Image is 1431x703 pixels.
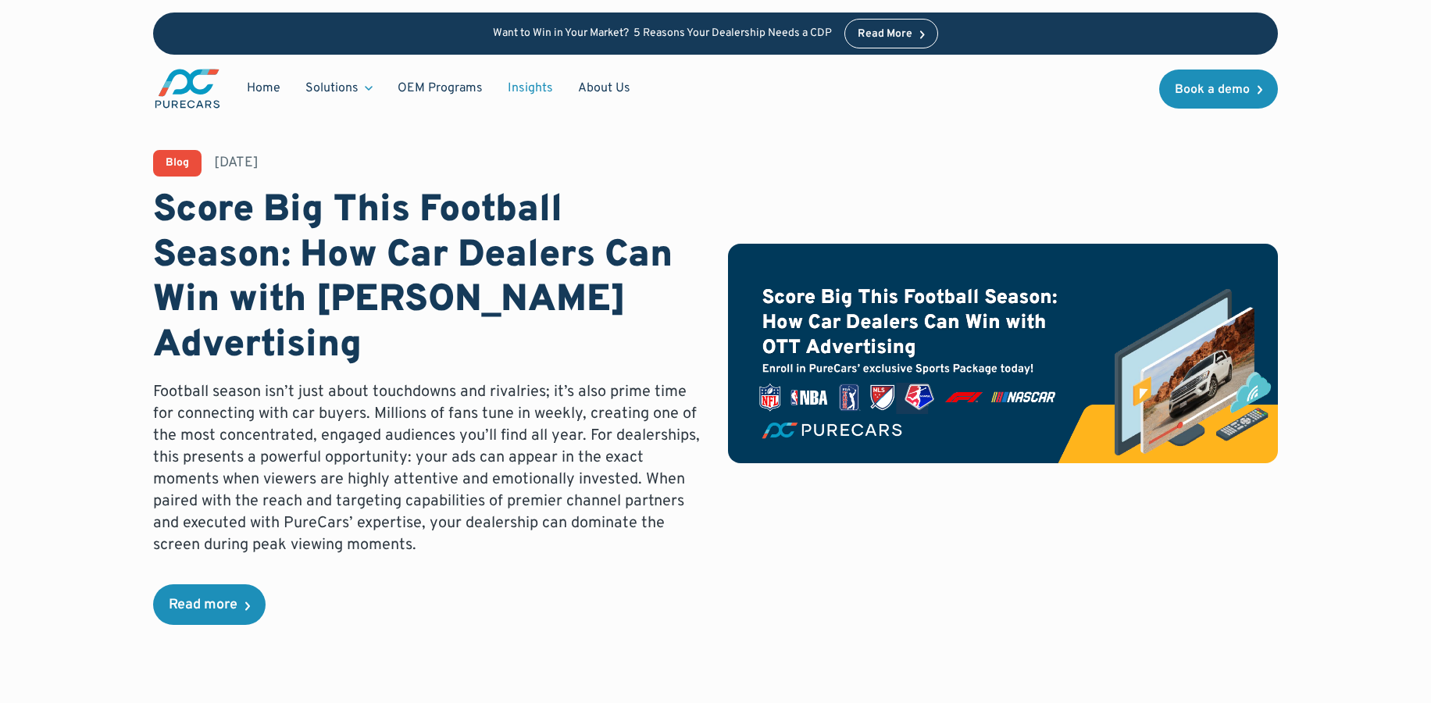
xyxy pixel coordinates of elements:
[214,153,259,173] div: [DATE]
[858,29,912,40] div: Read More
[166,158,189,169] div: Blog
[1175,84,1250,96] div: Book a demo
[153,584,266,625] a: Read more
[153,67,222,110] img: purecars logo
[305,80,359,97] div: Solutions
[844,19,938,48] a: Read More
[234,73,293,103] a: Home
[153,381,703,556] p: Football season isn’t just about touchdowns and rivalries; it’s also prime time for connecting wi...
[153,67,222,110] a: main
[169,598,237,612] div: Read more
[493,27,832,41] p: Want to Win in Your Market? 5 Reasons Your Dealership Needs a CDP
[495,73,566,103] a: Insights
[566,73,643,103] a: About Us
[385,73,495,103] a: OEM Programs
[153,189,703,369] h1: Score Big This Football Season: How Car Dealers Can Win with [PERSON_NAME] Advertising
[1159,70,1278,109] a: Book a demo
